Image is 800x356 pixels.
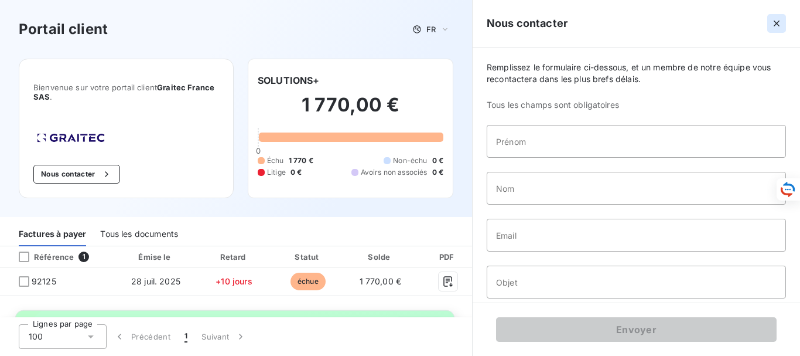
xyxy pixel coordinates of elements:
span: 1 770,00 € [360,276,402,286]
button: Précédent [107,324,177,349]
span: 92125 [32,276,56,287]
span: +10 jours [216,276,252,286]
span: Échu [267,155,284,166]
span: 0 € [432,167,443,178]
h2: 1 770,00 € [258,93,443,128]
span: 1 770 € [289,155,313,166]
input: placeholder [487,125,786,158]
div: Référence [9,252,74,262]
span: 1 [78,252,89,262]
span: 100 [29,331,43,343]
span: Graitec France SAS [33,83,214,101]
h3: Portail client [19,19,108,40]
div: Statut [273,251,342,263]
span: 0 € [432,155,443,166]
div: Tous les documents [100,222,178,246]
span: Avoirs non associés [361,167,428,178]
span: 0 € [290,167,302,178]
h6: SOLUTIONS+ [258,73,320,87]
div: Émise le [117,251,194,263]
span: 0 [256,146,261,155]
input: placeholder [487,172,786,205]
span: Bienvenue sur votre portail client . [33,83,219,101]
span: échue [290,273,326,290]
h5: Nous contacter [487,15,567,32]
div: Factures à payer [19,222,86,246]
img: Company logo [33,130,108,146]
div: Retard [199,251,269,263]
button: Envoyer [496,317,777,342]
div: PDF [418,251,477,263]
span: FR [426,25,436,34]
span: Litige [267,167,286,178]
button: Nous contacter [33,165,120,184]
button: 1 [177,324,194,349]
div: Solde [347,251,413,263]
input: placeholder [487,219,786,252]
span: Non-échu [393,155,427,166]
span: 1 [184,331,187,343]
span: 28 juil. 2025 [131,276,180,286]
span: Remplissez le formulaire ci-dessous, et un membre de notre équipe vous recontactera dans les plus... [487,62,786,85]
button: Suivant [194,324,254,349]
input: placeholder [487,266,786,299]
span: Tous les champs sont obligatoires [487,99,786,111]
